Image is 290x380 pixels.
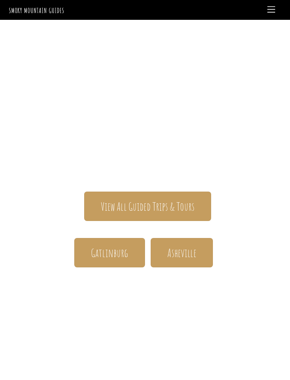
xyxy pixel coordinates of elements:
span: Asheville [167,245,196,260]
span: The ONLY one-stop, full Service Guide Company for the Gatlinburg and [GEOGRAPHIC_DATA] side of th... [9,93,282,171]
a: Menu [264,3,278,17]
a: Asheville [151,238,213,267]
span: View All Guided Trips & Tours [101,199,195,214]
a: View All Guided Trips & Tours [84,192,211,221]
a: Smoky Mountain Guides [9,6,64,15]
h1: Your adventure starts here. [9,290,282,306]
span: Gatlinburg [91,245,128,260]
span: Smoky Mountain Guides [9,63,282,93]
a: Gatlinburg [74,238,145,267]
